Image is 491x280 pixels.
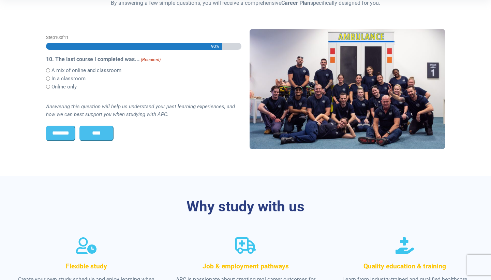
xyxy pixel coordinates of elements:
[64,35,69,40] span: 11
[140,56,161,63] span: (Required)
[51,75,86,83] label: In a classroom
[66,262,107,270] span: Flexible study
[363,262,446,270] span: Quality education & training
[51,83,77,91] label: Online only
[46,198,445,215] h3: Why study with us
[55,35,60,40] span: 10
[210,43,219,50] span: 90%
[51,67,121,74] label: A mix of online and classroom
[46,103,235,117] i: Answering this question will help us understand your past learning experiences, and how we can be...
[203,262,289,270] span: Job & employment pathways
[46,34,241,41] p: Step of
[46,55,241,64] legend: 10. The last course I completed was...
